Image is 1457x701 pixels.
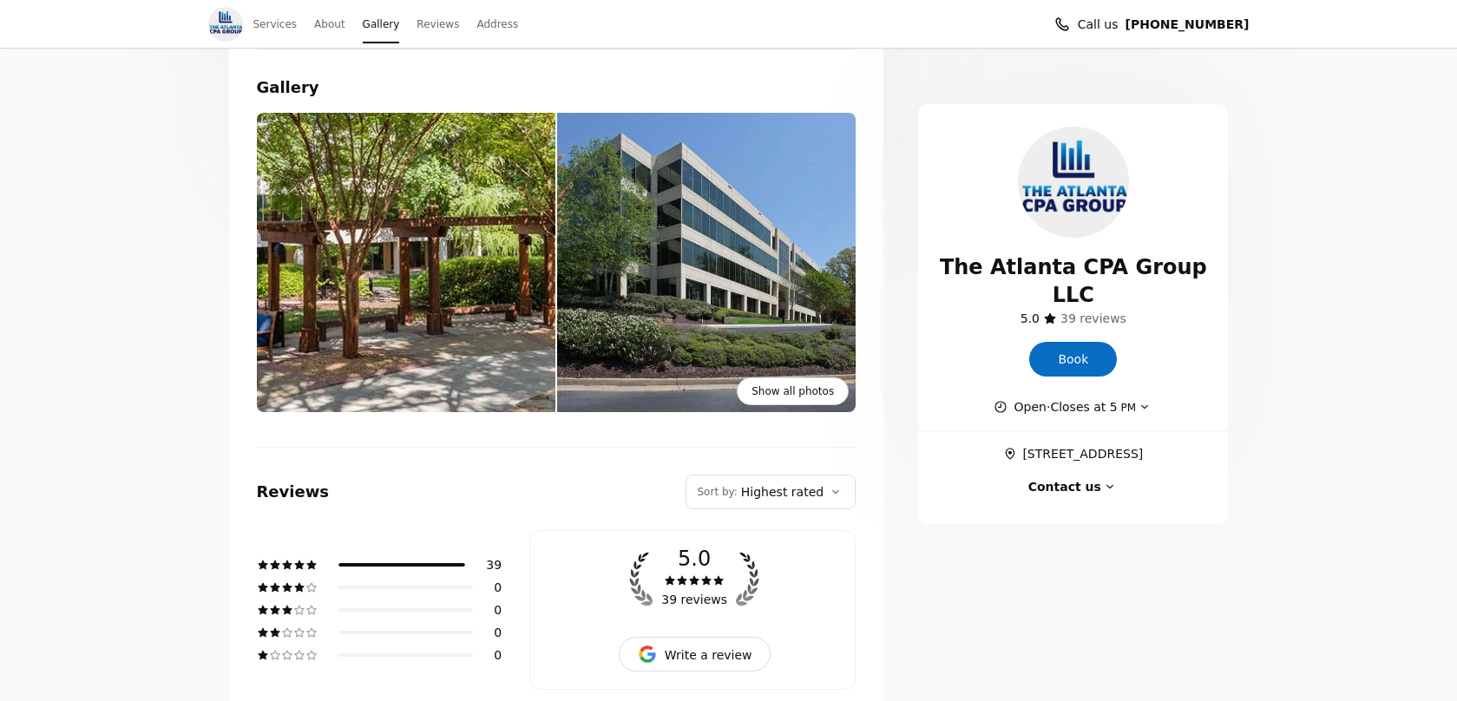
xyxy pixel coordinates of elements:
[363,12,400,36] a: Gallery
[257,113,555,412] div: View photo
[661,590,727,609] span: 39 reviews
[994,397,1154,416] button: Show working hours
[619,637,771,672] button: Write a review
[1110,400,1118,414] span: 5
[1018,127,1129,238] img: The Atlanta CPA Group LLC logo
[1021,311,1040,325] span: 5.0 stars out of 5
[1029,342,1117,377] a: Book
[314,12,345,36] a: About
[1014,397,1137,416] span: Open · Closes at
[1058,350,1088,369] span: Book
[1118,402,1136,414] span: PM
[1126,15,1250,34] a: Call us (678) 235-4060
[939,253,1207,309] span: The Atlanta CPA Group LLC
[253,12,298,36] a: Services
[1028,477,1119,496] button: Contact us
[257,559,318,571] span: 5 stars out of 5
[494,578,502,597] span: 0
[1003,444,1143,463] a: Get directions (Opens in a new window)
[257,649,318,661] span: 1 star out of 5
[1060,311,1126,325] span: 39 reviews
[494,623,502,642] span: 0
[664,569,725,586] span: 5 stars out of 5
[1060,309,1126,328] a: 39 reviews
[476,12,518,36] a: Address
[1078,15,1119,34] span: Call us
[208,7,243,42] img: The Atlanta CPA Group LLC logo
[417,12,459,36] a: Reviews
[257,604,318,616] span: 3 stars out of 5
[1060,309,1126,328] span: ​
[257,76,856,99] h2: Gallery
[494,600,502,619] span: 0
[1021,309,1040,328] span: ​
[1003,444,1022,463] span: ​
[737,377,849,405] a: Show all photos
[257,581,318,593] span: 4 stars out of 5
[751,383,834,400] span: Show all photos
[686,475,856,509] button: Sort by:Highest rated
[494,645,502,665] span: 0
[257,113,856,412] a: Show all photos
[257,626,318,639] span: 2 stars out of 5
[557,113,856,412] div: View photo
[257,481,330,503] h2: Reviews
[486,555,502,574] span: 39
[678,548,711,569] span: 5.0
[619,637,771,672] a: Request review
